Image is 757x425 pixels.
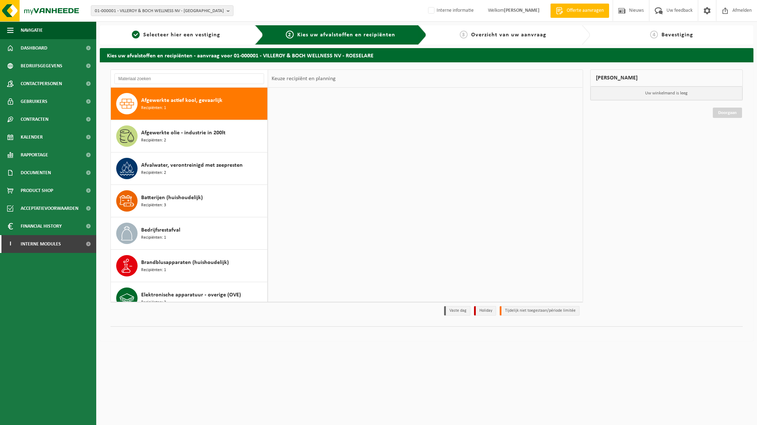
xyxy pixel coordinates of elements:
input: Materiaal zoeken [114,73,264,84]
a: Doorgaan [713,108,742,118]
button: Batterijen (huishoudelijk) Recipiënten: 3 [111,185,268,217]
span: Contactpersonen [21,75,62,93]
button: Bedrijfsrestafval Recipiënten: 1 [111,217,268,250]
span: Elektronische apparatuur - overige (OVE) [141,291,241,299]
span: Bedrijfsgegevens [21,57,62,75]
button: 01-000001 - VILLEROY & BOCH WELLNESS NV - [GEOGRAPHIC_DATA] [91,5,233,16]
li: Tijdelijk niet toegestaan/période limitée [500,306,580,316]
span: Overzicht van uw aanvraag [471,32,546,38]
span: I [7,235,14,253]
span: Interne modules [21,235,61,253]
li: Vaste dag [444,306,470,316]
div: Keuze recipiënt en planning [268,70,339,88]
span: Afvalwater, verontreinigd met zeepresten [141,161,243,170]
div: [PERSON_NAME] [590,69,743,87]
span: Dashboard [21,39,47,57]
button: Afgewerkte actief kool, gevaarlijk Recipiënten: 1 [111,88,268,120]
a: 1Selecteer hier een vestiging [103,31,249,39]
span: Recipiënten: 1 [141,105,166,112]
span: Recipiënten: 1 [141,234,166,241]
span: Recipiënten: 2 [141,299,166,306]
span: Batterijen (huishoudelijk) [141,193,203,202]
li: Holiday [474,306,496,316]
p: Uw winkelmand is leeg [591,87,743,100]
span: Kies uw afvalstoffen en recipiënten [297,32,395,38]
span: Financial History [21,217,62,235]
button: Afgewerkte olie - industrie in 200lt Recipiënten: 2 [111,120,268,152]
span: Afgewerkte olie - industrie in 200lt [141,129,226,137]
span: Recipiënten: 2 [141,170,166,176]
button: Brandblusapparaten (huishoudelijk) Recipiënten: 1 [111,250,268,282]
span: Documenten [21,164,51,182]
span: Offerte aanvragen [565,7,606,14]
span: 4 [650,31,658,38]
span: 3 [460,31,468,38]
a: Offerte aanvragen [550,4,609,18]
span: 1 [132,31,140,38]
span: Product Shop [21,182,53,199]
span: Selecteer hier een vestiging [143,32,220,38]
span: Brandblusapparaten (huishoudelijk) [141,258,229,267]
span: Acceptatievoorwaarden [21,199,78,217]
span: Rapportage [21,146,48,164]
h2: Kies uw afvalstoffen en recipiënten - aanvraag voor 01-000001 - VILLEROY & BOCH WELLNESS NV - ROE... [100,48,753,62]
strong: [PERSON_NAME] [504,8,540,13]
label: Interne informatie [427,5,474,16]
button: Elektronische apparatuur - overige (OVE) Recipiënten: 2 [111,282,268,315]
span: Bevestiging [661,32,693,38]
span: Afgewerkte actief kool, gevaarlijk [141,96,222,105]
span: 2 [286,31,294,38]
span: Recipiënten: 1 [141,267,166,274]
span: Recipiënten: 2 [141,137,166,144]
span: Recipiënten: 3 [141,202,166,209]
span: Gebruikers [21,93,47,110]
button: Afvalwater, verontreinigd met zeepresten Recipiënten: 2 [111,152,268,185]
span: Bedrijfsrestafval [141,226,180,234]
span: 01-000001 - VILLEROY & BOCH WELLNESS NV - [GEOGRAPHIC_DATA] [95,6,224,16]
span: Navigatie [21,21,43,39]
span: Contracten [21,110,48,128]
span: Kalender [21,128,43,146]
